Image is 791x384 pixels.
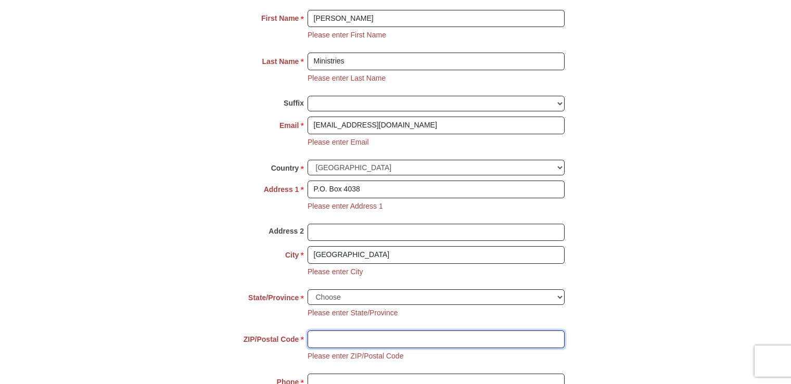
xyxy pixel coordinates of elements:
strong: Country [271,161,299,175]
strong: Email [279,118,299,133]
strong: State/Province [248,290,299,305]
li: Please enter Email [308,137,369,147]
li: Please enter Address 1 [308,201,383,211]
strong: ZIP/Postal Code [244,332,299,347]
li: Please enter First Name [308,30,386,40]
strong: First Name [261,11,299,25]
strong: Last Name [262,54,299,69]
strong: City [285,248,299,262]
strong: Suffix [284,96,304,110]
li: Please enter State/Province [308,308,398,318]
strong: Address 1 [264,182,299,197]
li: Please enter ZIP/Postal Code [308,351,403,361]
li: Please enter Last Name [308,73,386,83]
li: Please enter City [308,266,363,277]
strong: Address 2 [269,224,304,238]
